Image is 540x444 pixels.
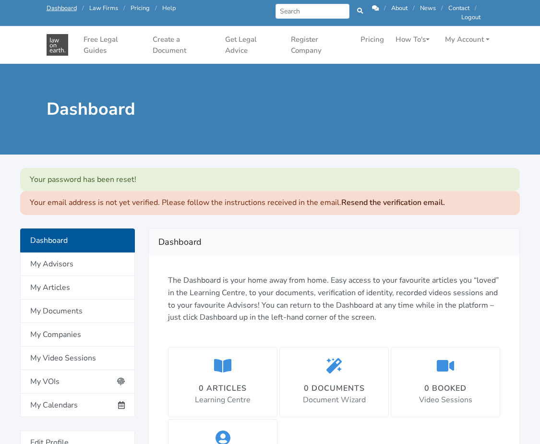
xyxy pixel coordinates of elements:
a: Logout [461,13,480,22]
a: Register Company [287,30,353,60]
img: Law On Earth [47,34,68,56]
a: Pricing [357,30,388,49]
a: Dashboard [47,4,77,12]
a: Free Legal Guides [80,30,145,60]
a: My Advisors [20,252,135,276]
span: / [441,4,443,12]
a: Contact [448,4,469,12]
p: Your email address is not yet verified. Please follow the instructions received in the email. [30,197,510,209]
p: Document Wizard [303,394,366,407]
span: / [82,4,84,12]
span: / [123,4,125,12]
a: 0 documents Document Wizard [279,347,389,418]
div: Your password has been reset! [20,168,520,191]
p: The Dashboard is your home away from home. Easy access to your favourite articles you “loved” in ... [168,275,500,324]
a: Pricing [131,4,150,12]
input: Search [276,4,350,19]
a: Create a Document [149,30,217,60]
a: 0 articles Learning Centre [168,347,277,418]
a: My Account [441,30,493,49]
a: How To's [392,30,433,49]
a: Resend the verification email. [341,197,445,208]
div: 0 documents [303,383,366,394]
div: 0 booked [419,383,472,394]
a: About [391,4,408,12]
a: Help [162,4,176,12]
a: My Companies [20,323,135,347]
p: Video Sessions [419,394,472,407]
a: News [420,4,436,12]
h2: Dashboard [158,235,510,250]
p: Learning Centre [195,394,251,407]
div: 0 articles [195,383,251,394]
a: My VOIs [20,370,135,394]
a: Law Firms [89,4,118,12]
span: / [475,4,477,12]
h1: Dashboard [47,98,264,120]
a: Dashboard [20,228,135,252]
span: / [413,4,415,12]
a: 0 booked Video Sessions [391,347,500,418]
a: My Video Sessions [20,347,135,370]
a: Get Legal Advice [221,30,283,60]
a: My Articles [20,276,135,300]
span: / [155,4,157,12]
a: My Documents [20,300,135,323]
span: / [384,4,386,12]
a: My Calendars [20,394,135,417]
